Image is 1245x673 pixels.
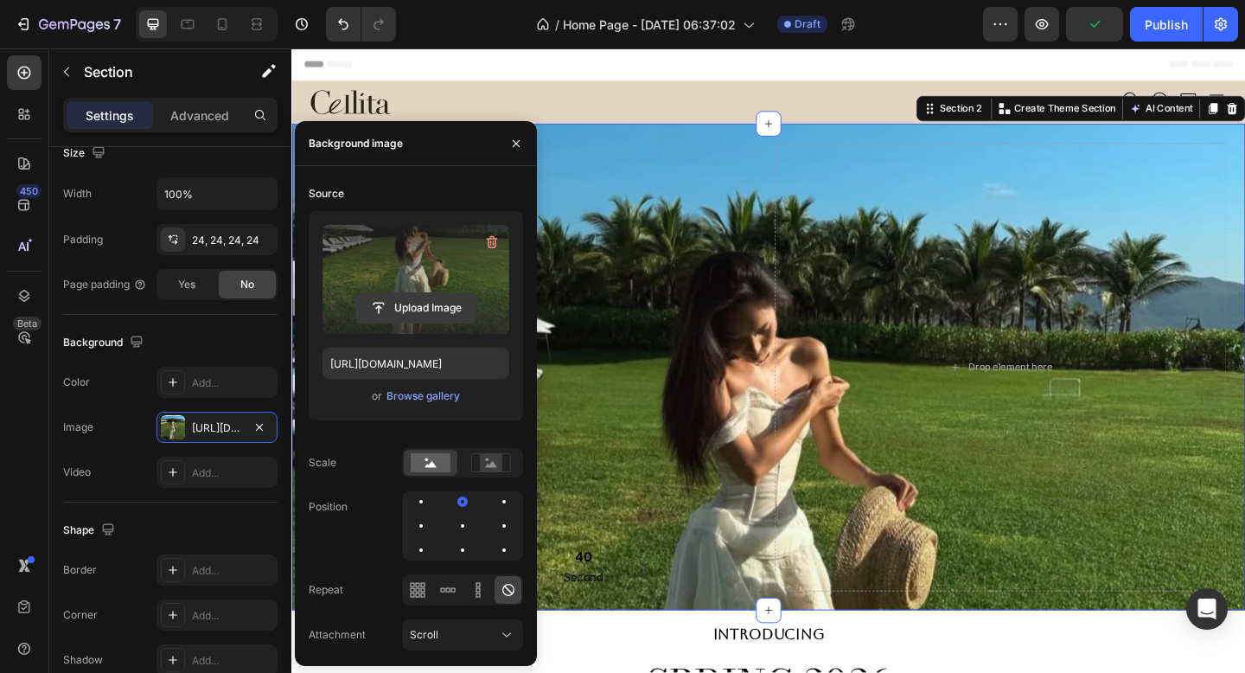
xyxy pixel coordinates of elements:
span: / [555,16,559,34]
span: Draft [795,16,820,32]
span: No [240,277,254,292]
div: Corner [63,607,98,623]
div: Add... [192,653,273,669]
div: Color [63,375,90,390]
div: Padding [63,232,103,247]
div: [URL][DOMAIN_NAME] [192,420,242,436]
div: Add... [192,563,273,579]
button: Browse gallery [386,388,461,405]
div: Image [63,420,93,435]
div: Video [63,465,91,480]
div: Undo/Redo [326,7,396,42]
div: Background [63,331,147,355]
button: 7 [7,7,129,42]
button: Publish [1130,7,1203,42]
p: Section [84,61,226,82]
p: Advanced [170,106,229,125]
div: Position [309,499,348,515]
div: Open Intercom Messenger [1186,588,1228,630]
div: Browse gallery [386,388,460,404]
div: Add... [192,375,273,391]
p: Create Theme Section [786,58,897,74]
div: Attachment [309,627,366,643]
div: 24, 24, 24, 24 [192,233,273,248]
span: Yes [178,277,195,292]
div: Section 2 [701,58,754,74]
div: Size [63,142,109,165]
div: Source [309,186,344,202]
button: Upload Image [355,292,476,324]
div: 450 [16,184,41,198]
div: Drop element here [736,340,827,354]
div: Shape [63,519,118,542]
div: Beta [13,317,41,330]
input: Auto [157,178,277,209]
button: Scroll [402,619,523,651]
div: Background image [309,136,403,151]
div: Border [63,562,97,578]
div: Repeat [309,582,343,598]
div: Add... [192,608,273,624]
iframe: Design area [291,48,1245,673]
span: or [372,386,382,407]
p: Second [296,567,339,584]
div: Width [63,186,92,202]
div: 40 [296,542,339,563]
button: AI Content [908,55,984,76]
div: Page padding [63,277,147,292]
div: Add... [192,465,273,481]
input: https://example.com/image.jpg [322,348,509,379]
div: Scale [309,455,336,471]
div: Publish [1145,16,1188,34]
div: Shadow [63,652,103,668]
p: Settings [86,106,134,125]
span: Scroll [410,628,438,641]
span: Home Page - [DATE] 06:37:02 [563,16,736,34]
p: 7 [113,14,121,35]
